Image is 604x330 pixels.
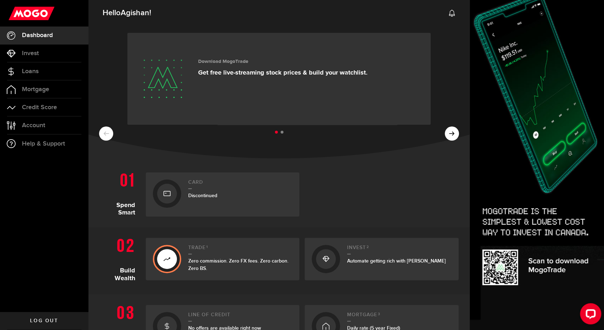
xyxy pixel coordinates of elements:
span: Help & Support [22,141,65,147]
span: Log out [30,318,58,323]
h1: Spend Smart [100,169,140,217]
h2: Trade [188,245,293,254]
span: Invest [22,50,39,57]
sup: 2 [367,245,369,249]
span: Agishan [121,8,149,18]
a: Trade1Zero commission. Zero FX fees. Zero carbon. Zero BS. [146,238,300,280]
span: Discontinued [188,193,217,199]
span: Mortgage [22,86,49,93]
h2: Invest [347,245,451,254]
p: Get free live-streaming stock prices & build your watchlist. [198,69,368,77]
span: Credit Score [22,104,57,111]
a: Download MogoTrade Get free live-streaming stock prices & build your watchlist. [127,33,431,125]
sup: 1 [206,245,208,249]
a: Invest2Automate getting rich with [PERSON_NAME] [305,238,459,280]
iframe: LiveChat chat widget [574,300,604,330]
h2: Line of credit [188,312,293,322]
span: Automate getting rich with [PERSON_NAME] [347,258,446,264]
span: Zero commission. Zero FX fees. Zero carbon. Zero BS. [188,258,288,271]
h2: Mortgage [347,312,451,322]
span: Hello ! [103,6,151,20]
h2: Card [188,179,293,189]
h1: Build Wealth [100,234,140,284]
sup: 3 [378,312,380,316]
h3: Download MogoTrade [198,59,368,65]
a: CardDiscontinued [146,172,300,217]
span: Dashboard [22,32,53,39]
span: Account [22,122,45,129]
span: Loans [22,68,39,75]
